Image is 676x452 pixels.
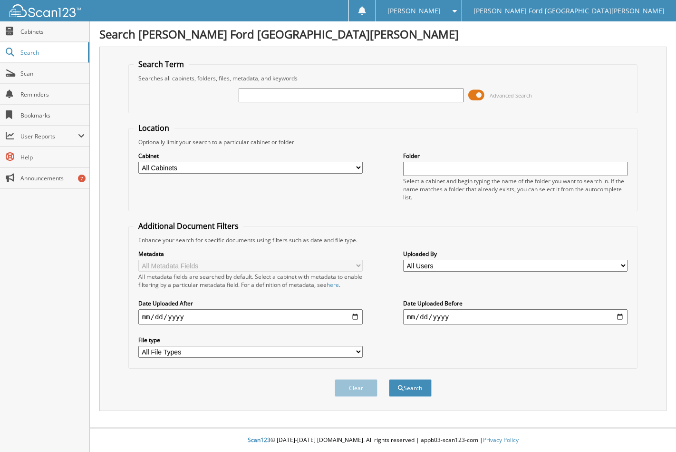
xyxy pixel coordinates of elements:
[483,436,519,444] a: Privacy Policy
[138,336,363,344] label: File type
[134,59,189,69] legend: Search Term
[134,236,633,244] div: Enhance your search for specific documents using filters such as date and file type.
[20,174,85,182] span: Announcements
[134,74,633,82] div: Searches all cabinets, folders, files, metadata, and keywords
[134,123,174,133] legend: Location
[403,177,628,201] div: Select a cabinet and begin typing the name of the folder you want to search in. If the name match...
[403,152,628,160] label: Folder
[389,379,432,397] button: Search
[134,221,243,231] legend: Additional Document Filters
[387,8,441,14] span: [PERSON_NAME]
[138,250,363,258] label: Metadata
[473,8,665,14] span: [PERSON_NAME] Ford [GEOGRAPHIC_DATA][PERSON_NAME]
[20,111,85,119] span: Bookmarks
[78,175,86,182] div: 7
[327,281,339,289] a: here
[134,138,633,146] div: Optionally limit your search to a particular cabinet or folder
[490,92,532,99] span: Advanced Search
[138,273,363,289] div: All metadata fields are searched by default. Select a cabinet with metadata to enable filtering b...
[403,309,628,324] input: end
[248,436,270,444] span: Scan123
[335,379,377,397] button: Clear
[99,26,666,42] h1: Search [PERSON_NAME] Ford [GEOGRAPHIC_DATA][PERSON_NAME]
[20,153,85,161] span: Help
[90,429,676,452] div: © [DATE]-[DATE] [DOMAIN_NAME]. All rights reserved | appb03-scan123-com |
[403,299,628,307] label: Date Uploaded Before
[20,49,83,57] span: Search
[20,132,78,140] span: User Reports
[138,152,363,160] label: Cabinet
[403,250,628,258] label: Uploaded By
[138,299,363,307] label: Date Uploaded After
[20,90,85,98] span: Reminders
[20,69,85,78] span: Scan
[20,28,85,36] span: Cabinets
[138,309,363,324] input: start
[10,4,81,17] img: scan123-logo-white.svg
